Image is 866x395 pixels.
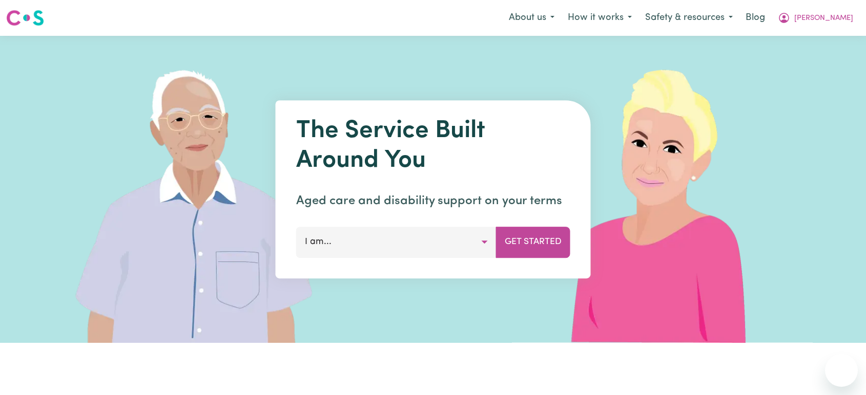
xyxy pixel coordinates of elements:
[739,7,771,29] a: Blog
[825,354,858,387] iframe: Button to launch messaging window
[296,192,570,210] p: Aged care and disability support on your terms
[6,9,44,27] img: Careseekers logo
[794,13,853,24] span: [PERSON_NAME]
[296,117,570,175] h1: The Service Built Around You
[638,7,739,29] button: Safety & resources
[771,7,860,29] button: My Account
[296,227,497,257] button: I am...
[6,6,44,30] a: Careseekers logo
[502,7,561,29] button: About us
[496,227,570,257] button: Get Started
[561,7,638,29] button: How it works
